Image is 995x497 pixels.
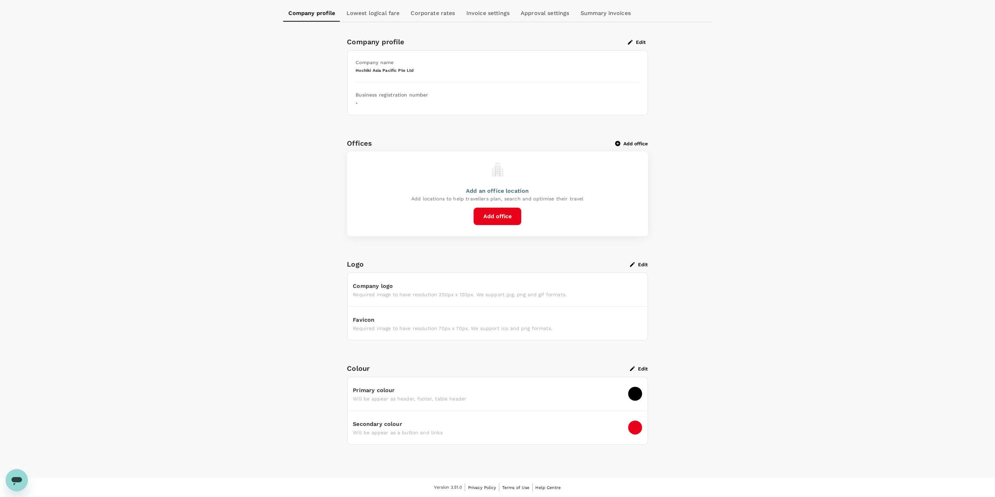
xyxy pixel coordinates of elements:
span: Terms of Use [502,485,530,490]
span: Hochiki Asia Pacific Pte Ltd [356,68,414,73]
a: Approval settings [515,5,575,22]
h6: Company profile [347,36,405,47]
span: Privacy Policy [468,485,496,490]
p: Will be appear as header, footer, table header [353,395,628,402]
iframe: Button to launch messaging window [6,469,28,491]
a: Privacy Policy [468,484,496,491]
h6: Offices [347,138,372,149]
div: Favicon [353,315,642,325]
a: Lowest logical fare [341,5,405,22]
p: Required image to have resolution 70px x 70px. We support ico and png formats. [353,325,642,332]
a: Terms of Use [502,484,530,491]
div: Add an office location [466,187,529,195]
button: Edit [630,366,648,372]
div: Company logo [353,281,642,291]
a: Invoice settings [461,5,515,22]
span: - [356,100,358,105]
button: Add office [474,208,521,225]
span: Version 3.51.0 [434,484,462,491]
h6: Colour [347,363,370,374]
button: Edit [630,261,648,268]
a: Help Centre [536,484,561,491]
div: Primary colour [353,385,628,395]
a: Summary invoices [575,5,636,22]
h6: Business registration number [356,91,639,99]
button: Add office [615,140,648,147]
span: Help Centre [536,485,561,490]
button: Edit [626,39,648,45]
a: Corporate rates [405,5,461,22]
h6: Logo [347,259,364,270]
h6: Company name [356,59,639,67]
p: Will be appear as a button and links [353,429,628,436]
img: empty [491,163,505,177]
div: Secondary colour [353,419,628,429]
p: Required image to have resolution 250px x 120px. We support jpg, png and gif formats. [353,291,642,298]
a: Company profile [283,5,341,22]
p: Add locations to help travellers plan, search and optimise their travel [411,195,584,202]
